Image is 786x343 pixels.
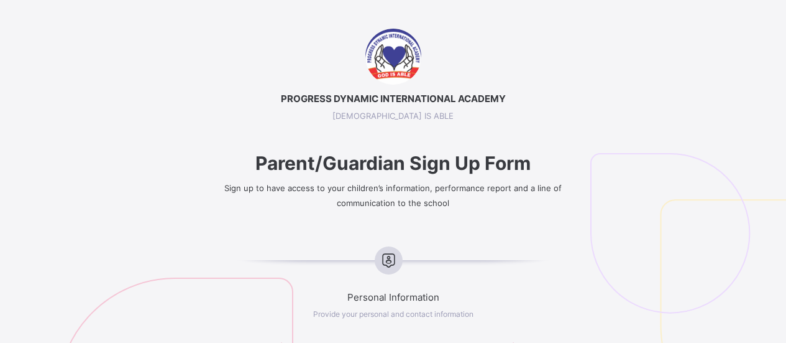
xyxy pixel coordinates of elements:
[224,183,562,208] span: Sign up to have access to your children’s information, performance report and a line of communica...
[313,309,473,319] span: Provide your personal and contact information
[196,111,590,121] span: [DEMOGRAPHIC_DATA] IS ABLE
[196,152,590,174] span: Parent/Guardian Sign Up Form
[196,93,590,105] span: PROGRESS DYNAMIC INTERNATIONAL ACADEMY
[196,291,590,303] span: Personal Information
